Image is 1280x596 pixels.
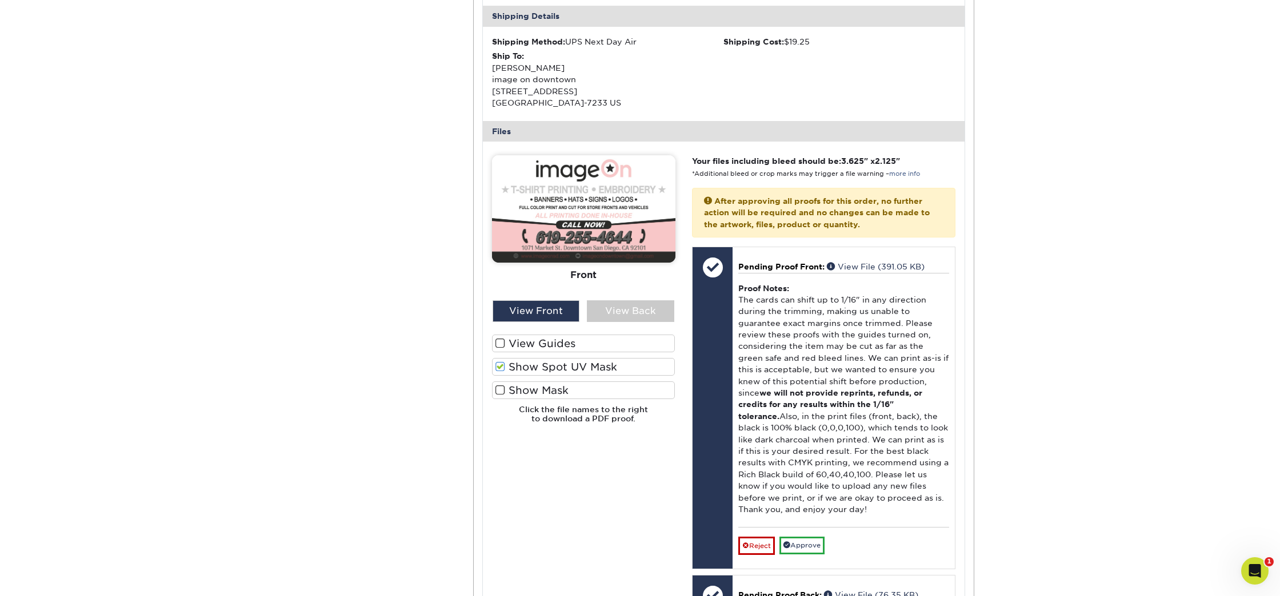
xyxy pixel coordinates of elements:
span: 3.625 [841,156,864,166]
iframe: Google Customer Reviews [1186,565,1280,596]
small: *Additional bleed or crop marks may trigger a file warning – [692,170,920,178]
a: Approve [779,537,825,554]
div: Shipping Details [483,6,965,26]
div: View Front [493,300,580,322]
a: more info [889,170,920,178]
a: Reject [738,537,775,555]
label: View Guides [492,335,675,352]
label: Show Spot UV Mask [492,358,675,376]
h6: Click the file names to the right to download a PDF proof. [492,405,675,433]
div: Front [492,263,675,288]
span: 1 [1265,557,1274,566]
div: View Back [587,300,674,322]
b: we will not provide reprints, refunds, or credits for any results within the 1/16" tolerance. [738,388,922,421]
iframe: Intercom live chat [1241,557,1269,585]
strong: Proof Notes: [738,284,789,293]
div: [PERSON_NAME] image on downtown [STREET_ADDRESS] [GEOGRAPHIC_DATA]-7233 US [492,50,724,108]
div: Files [483,121,965,142]
span: 2.125 [875,156,896,166]
strong: Shipping Method: [492,37,565,46]
strong: After approving all proofs for this order, no further action will be required and no changes can ... [704,196,930,229]
strong: Ship To: [492,51,524,61]
div: UPS Next Day Air [492,36,724,47]
label: Show Mask [492,381,675,399]
strong: Your files including bleed should be: " x " [692,156,900,166]
span: Pending Proof Front: [738,262,825,271]
div: $19.25 [723,36,955,47]
div: The cards can shift up to 1/16" in any direction during the trimming, making us unable to guarant... [738,273,949,527]
strong: Shipping Cost: [723,37,784,46]
a: View File (391.05 KB) [827,262,925,271]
